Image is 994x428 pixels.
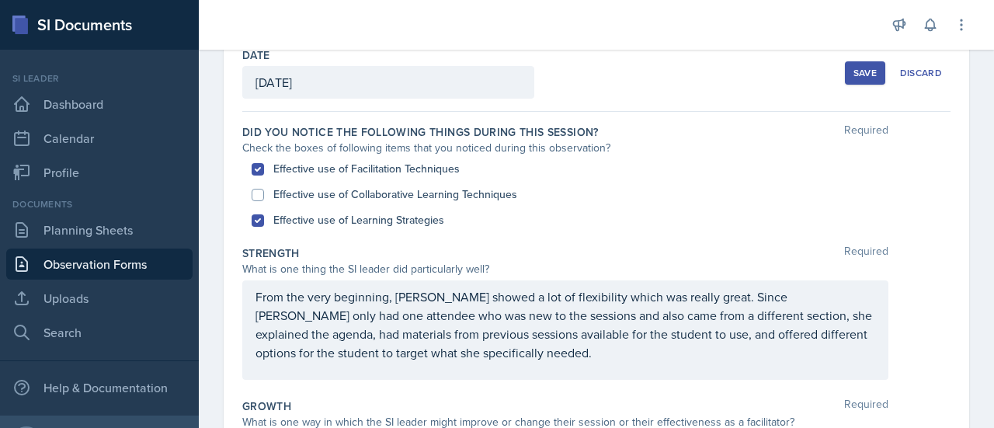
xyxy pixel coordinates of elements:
[273,186,517,203] label: Effective use of Collaborative Learning Techniques
[242,245,300,261] label: Strength
[6,372,193,403] div: Help & Documentation
[242,140,888,156] div: Check the boxes of following items that you noticed during this observation?
[891,61,951,85] button: Discard
[844,398,888,414] span: Required
[6,317,193,348] a: Search
[6,123,193,154] a: Calendar
[242,124,599,140] label: Did you notice the following things during this session?
[242,47,269,63] label: Date
[273,212,444,228] label: Effective use of Learning Strategies
[6,157,193,188] a: Profile
[6,249,193,280] a: Observation Forms
[242,261,888,277] div: What is one thing the SI leader did particularly well?
[900,67,942,79] div: Discard
[242,398,291,414] label: Growth
[844,124,888,140] span: Required
[6,89,193,120] a: Dashboard
[273,161,460,177] label: Effective use of Facilitation Techniques
[844,245,888,261] span: Required
[6,283,193,314] a: Uploads
[6,71,193,85] div: Si leader
[6,214,193,245] a: Planning Sheets
[845,61,885,85] button: Save
[853,67,877,79] div: Save
[255,287,875,362] p: From the very beginning, [PERSON_NAME] showed a lot of flexibility which was really great. Since ...
[6,197,193,211] div: Documents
